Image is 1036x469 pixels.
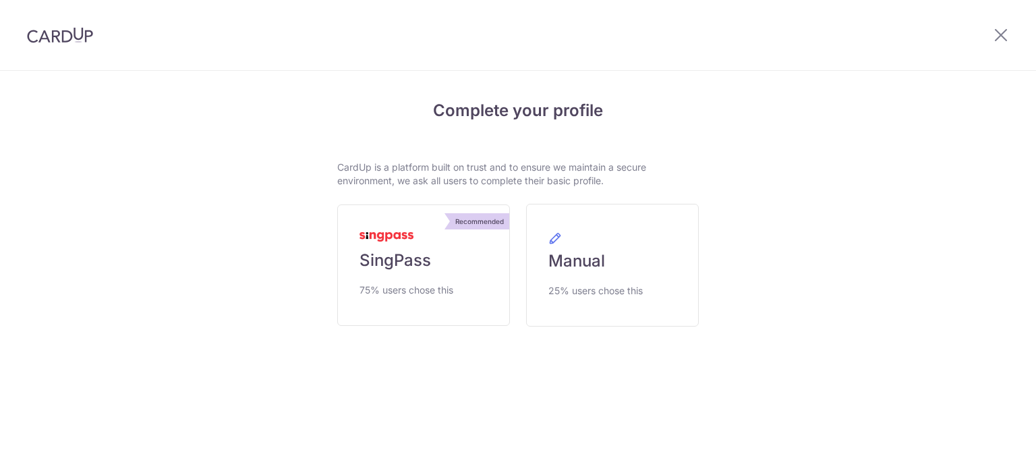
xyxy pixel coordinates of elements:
[359,250,431,271] span: SingPass
[337,99,699,123] h4: Complete your profile
[548,283,643,299] span: 25% users chose this
[548,250,605,272] span: Manual
[359,232,413,242] img: MyInfoLogo
[337,204,510,326] a: Recommended SingPass 75% users chose this
[359,282,453,298] span: 75% users chose this
[27,27,93,43] img: CardUp
[450,213,509,229] div: Recommended
[526,204,699,327] a: Manual 25% users chose this
[337,161,699,188] p: CardUp is a platform built on trust and to ensure we maintain a secure environment, we ask all us...
[950,429,1023,462] iframe: Opens a widget where you can find more information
